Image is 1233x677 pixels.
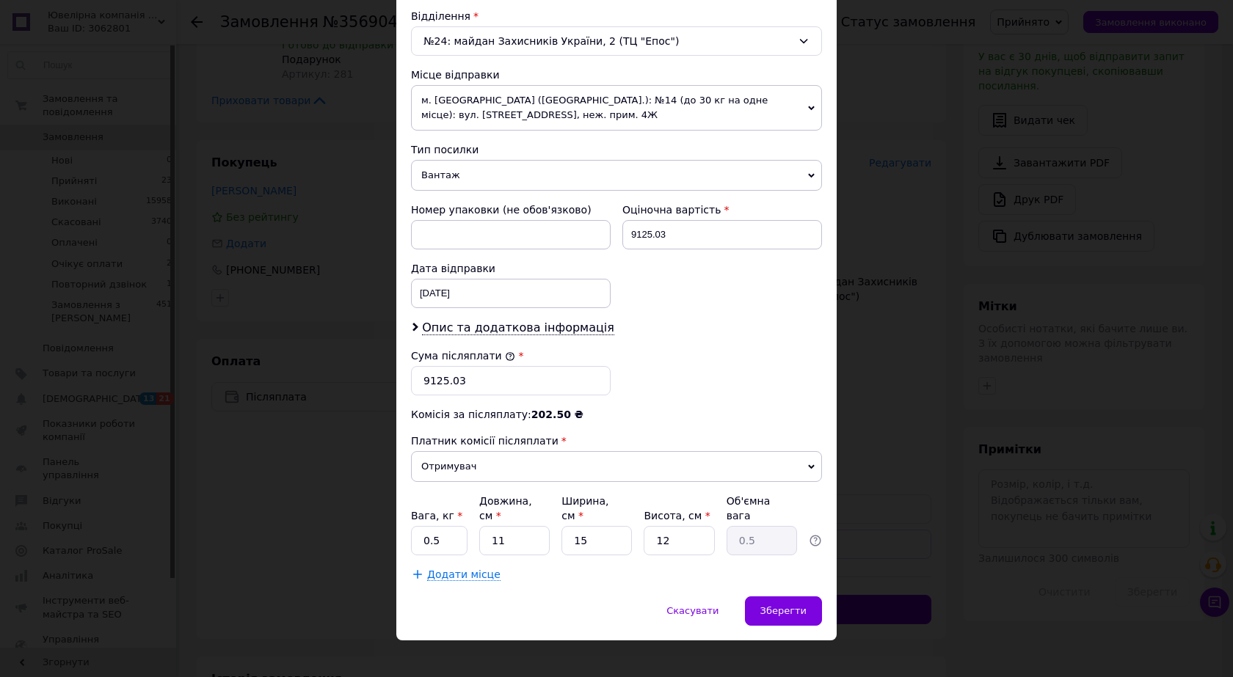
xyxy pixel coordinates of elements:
[411,451,822,482] span: Отримувач
[427,568,501,581] span: Додати місце
[411,350,515,362] label: Сума післяплати
[411,69,500,81] span: Місце відправки
[411,160,822,191] span: Вантаж
[411,85,822,131] span: м. [GEOGRAPHIC_DATA] ([GEOGRAPHIC_DATA].): №14 (до 30 кг на одне місце): вул. [STREET_ADDRESS], н...
[561,495,608,522] label: Ширина, см
[411,261,611,276] div: Дата відправки
[479,495,532,522] label: Довжина, см
[411,510,462,522] label: Вага, кг
[411,144,479,155] span: Тип посилки
[411,26,822,56] div: №24: майдан Захисників України, 2 (ТЦ "Епос")
[531,409,583,420] span: 202.50 ₴
[422,321,614,335] span: Опис та додаткова інформація
[666,605,719,616] span: Скасувати
[411,9,822,23] div: Відділення
[727,494,797,523] div: Об'ємна вага
[644,510,710,522] label: Висота, см
[411,202,611,217] div: Номер упаковки (не обов'язково)
[622,202,822,217] div: Оціночна вартість
[411,407,822,422] div: Комісія за післяплату:
[760,605,807,616] span: Зберегти
[411,435,559,447] span: Платник комісії післяплати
